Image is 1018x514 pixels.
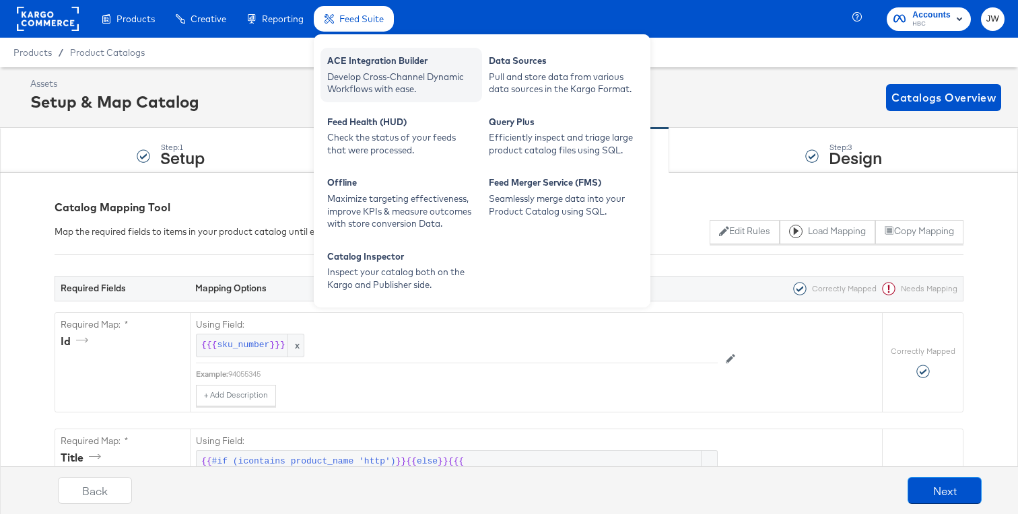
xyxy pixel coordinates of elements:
div: Step: 3 [829,143,882,152]
span: sku_number [217,339,269,352]
div: Setup & Map Catalog [30,90,199,113]
div: Catalog Mapping Tool [55,200,963,215]
span: }}} [269,339,285,352]
div: Correctly Mapped [788,282,877,295]
strong: Required Fields [61,282,126,294]
div: Example: [196,369,228,379]
button: Catalogs Overview [886,84,1001,111]
button: + Add Description [196,385,276,406]
span: JW [986,11,999,27]
div: Step: 1 [160,143,205,152]
span: {{{ [201,339,217,352]
button: Next [908,477,982,504]
div: id [61,334,93,349]
button: Copy Mapping [875,220,963,244]
strong: Design [829,146,882,168]
button: Edit Rules [710,220,779,244]
label: Required Map: * [61,435,184,447]
span: Products [13,47,52,58]
span: Reporting [262,13,304,24]
a: Product Catalogs [70,47,145,58]
span: Creative [191,13,226,24]
span: Catalogs Overview [891,88,996,107]
div: 94055345 [228,369,718,379]
button: Back [58,477,132,504]
label: Required Map: * [61,318,184,331]
label: Using Field: [196,435,718,447]
div: title [61,450,106,466]
span: Products [116,13,155,24]
span: / [52,47,70,58]
span: Accounts [912,8,951,22]
label: Using Field: [196,318,718,331]
strong: Mapping Options [195,282,267,294]
div: Assets [30,77,199,90]
div: Needs Mapping [877,282,957,295]
button: AccountsHBC [887,7,971,31]
span: x [701,451,717,485]
button: JW [981,7,1005,31]
strong: Setup [160,146,205,168]
div: Map the required fields to items in your product catalog until each row is marked as correctly ma... [55,225,479,238]
button: Load Mapping [780,220,875,244]
span: x [287,334,304,357]
span: Feed Suite [339,13,384,24]
span: HBC [912,19,951,30]
label: Correctly Mapped [891,346,955,357]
